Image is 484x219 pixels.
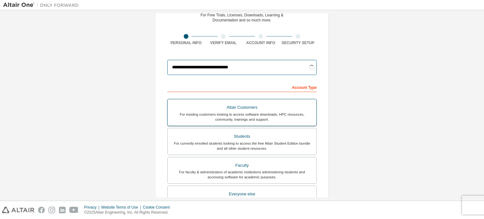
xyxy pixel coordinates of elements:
div: Everyone else [171,190,313,199]
div: Security Setup [279,40,317,45]
img: instagram.svg [49,207,55,213]
div: Privacy [84,205,101,210]
div: For faculty & administrators of academic institutions administering students and accessing softwa... [171,170,313,180]
div: Altair Customers [171,103,313,112]
div: For Free Trials, Licenses, Downloads, Learning & Documentation and so much more. [201,13,284,23]
img: Altair One [3,2,82,8]
div: Personal Info [167,40,205,45]
div: Cookie Consent [143,205,173,210]
div: For existing customers looking to access software downloads, HPC resources, community, trainings ... [171,112,313,122]
div: Students [171,132,313,141]
div: Account Info [242,40,279,45]
div: Account Type [167,82,317,92]
img: facebook.svg [38,207,45,213]
img: altair_logo.svg [2,207,34,213]
p: © 2025 Altair Engineering, Inc. All Rights Reserved. [84,210,174,215]
img: youtube.svg [69,207,78,213]
div: For currently enrolled students looking to access the free Altair Student Edition bundle and all ... [171,141,313,151]
img: linkedin.svg [59,207,66,213]
div: Verify Email [205,40,242,45]
div: Website Terms of Use [101,205,143,210]
div: Faculty [171,161,313,170]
